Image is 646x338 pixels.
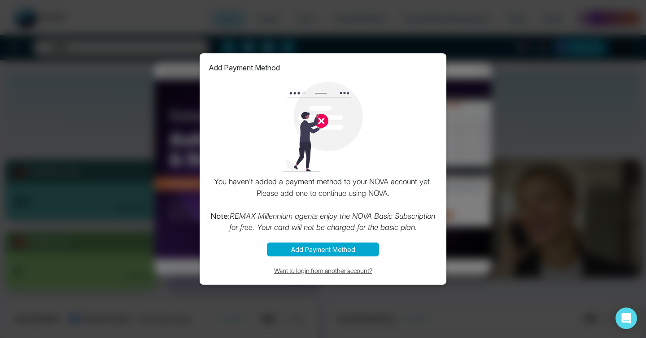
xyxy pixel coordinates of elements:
[209,265,437,276] button: Want to login from another account?
[615,308,637,329] div: Open Intercom Messenger
[211,212,230,221] strong: Note:
[209,62,280,73] p: Add Payment Method
[278,82,368,172] img: loading
[229,212,436,232] i: REMAX Millennium agents enjoy the NOVA Basic Subscription for free. Your card will not be charged...
[267,243,379,256] button: Add Payment Method
[209,176,437,234] p: You haven't added a payment method to your NOVA account yet. Please add one to continue using NOVA.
